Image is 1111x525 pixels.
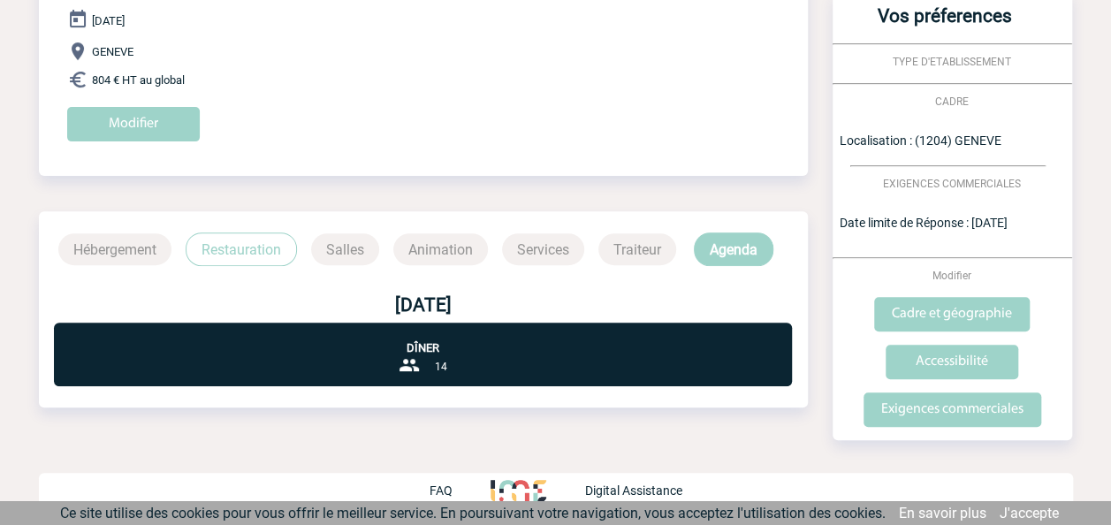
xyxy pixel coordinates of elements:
p: Animation [393,233,488,265]
p: Dîner [54,323,792,354]
img: http://www.idealmeetingsevents.fr/ [491,480,545,501]
input: Cadre et géographie [874,297,1030,331]
input: Accessibilité [886,345,1018,379]
span: 804 € HT au global [92,73,185,87]
img: group-24-px-b.png [399,354,420,376]
span: GENEVE [92,45,133,58]
input: Modifier [67,107,200,141]
p: Salles [311,233,379,265]
p: Restauration [186,232,297,266]
span: 14 [434,361,446,373]
a: FAQ [429,482,491,498]
span: Ce site utilise des cookies pour vous offrir le meilleur service. En poursuivant votre navigation... [60,505,886,521]
input: Exigences commerciales [864,392,1041,427]
span: [DATE] [92,14,125,27]
p: Agenda [694,232,773,266]
span: Localisation : (1204) GENEVE [840,133,1001,148]
p: Services [502,233,584,265]
a: J'accepte [1000,505,1059,521]
p: Digital Assistance [585,483,682,498]
h3: Vos préferences [840,5,1051,43]
span: EXIGENCES COMMERCIALES [883,178,1021,190]
span: Date limite de Réponse : [DATE] [840,216,1008,230]
p: Traiteur [598,233,676,265]
p: FAQ [429,483,452,498]
span: CADRE [935,95,969,108]
b: [DATE] [395,294,452,316]
span: Modifier [932,270,971,282]
a: En savoir plus [899,505,986,521]
p: Hébergement [58,233,171,265]
span: TYPE D'ETABLISSEMENT [893,56,1011,68]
